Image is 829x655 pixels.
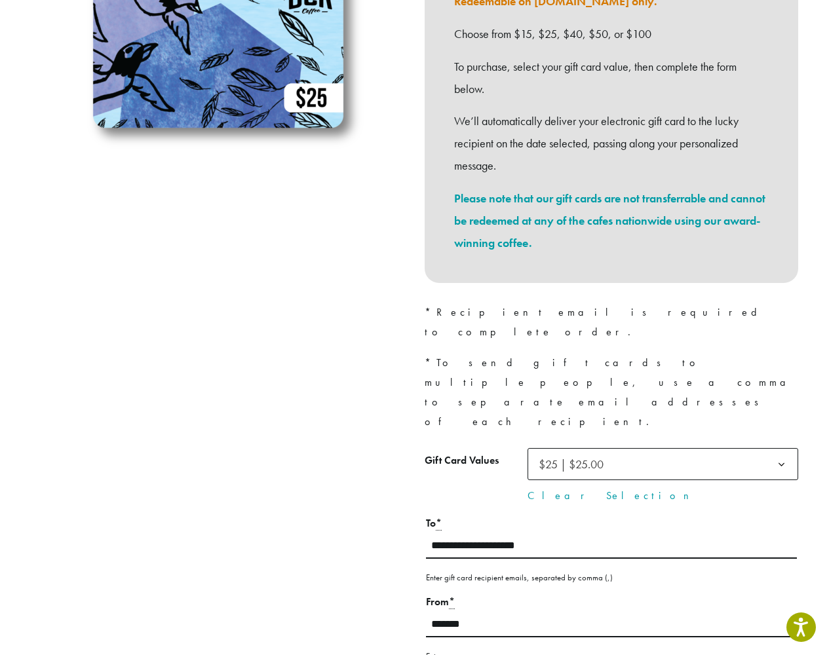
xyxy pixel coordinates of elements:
[449,595,455,609] abbr: Required field
[426,514,797,533] label: To
[528,488,798,504] a: Clear Selection
[533,451,617,477] span: $25 | $25.00
[426,572,613,583] small: Enter gift card recipient emails, separated by comma (,)
[528,448,798,480] span: $25 | $25.00
[425,451,528,470] label: Gift Card Values
[425,353,798,432] p: *To send gift cards to multiple people, use a comma to separate email addresses of each recipient.
[454,56,769,100] p: To purchase, select your gift card value, then complete the form below.
[425,303,798,342] p: *Recipient email is required to complete order.
[436,516,442,531] abbr: Required field
[426,593,797,612] label: From
[454,110,769,176] p: We’ll automatically deliver your electronic gift card to the lucky recipient on the date selected...
[539,457,604,472] span: $25 | $25.00
[454,191,765,250] a: Please note that our gift cards are not transferrable and cannot be redeemed at any of the cafes ...
[454,23,769,45] p: Choose from $15, $25, $40, $50, or $100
